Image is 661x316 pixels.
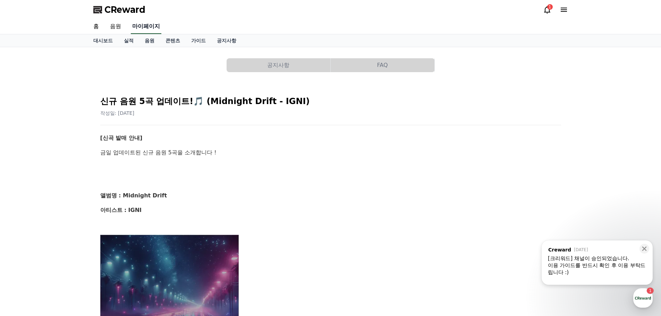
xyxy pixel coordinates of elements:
[22,230,26,236] span: 홈
[128,207,142,213] strong: IGNI
[100,192,167,199] strong: 앨범명 : Midnight Drift
[131,19,161,34] a: 마이페이지
[139,34,160,47] a: 음원
[2,220,46,237] a: 홈
[547,4,553,10] div: 1
[211,34,242,47] a: 공지사항
[93,4,145,15] a: CReward
[227,58,331,72] a: 공지사항
[227,58,330,72] button: 공지사항
[331,58,435,72] a: FAQ
[70,220,73,225] span: 1
[88,34,118,47] a: 대시보드
[543,6,551,14] a: 1
[186,34,211,47] a: 가이드
[100,207,127,213] strong: 아티스트 :
[160,34,186,47] a: 콘텐츠
[104,4,145,15] span: CReward
[104,19,127,34] a: 음원
[331,58,434,72] button: FAQ
[46,220,90,237] a: 1대화
[100,96,561,107] h2: 신규 음원 5곡 업데이트!🎵 (Midnight Drift - IGNI)
[88,19,104,34] a: 홈
[100,148,561,157] p: 금일 업데이트된 신규 음원 5곡을 소개합니다 !
[100,135,143,141] strong: [신곡 발매 안내]
[63,231,72,236] span: 대화
[90,220,133,237] a: 설정
[118,34,139,47] a: 실적
[107,230,116,236] span: 설정
[100,110,135,116] span: 작성일: [DATE]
